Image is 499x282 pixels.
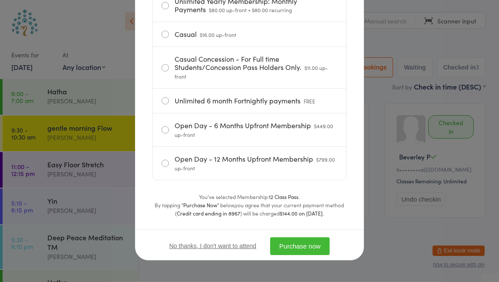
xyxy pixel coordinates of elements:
[175,201,344,217] span: you agree that your current payment method (
[200,31,236,38] span: $16.00 up-front
[209,6,292,13] span: $80.00 up-front + $80.00 recurring
[280,209,323,217] strong: $144.00 on [DATE]
[162,113,337,146] label: Open Day - 6 Months Upfront Membership
[169,242,256,249] button: No thanks, I don't want to attend
[162,22,337,46] label: Casual
[162,89,337,113] label: Unlimited 6 month Fortnightly payments
[152,201,347,217] div: By tapping " " below,
[184,201,218,209] strong: Purchase Now
[177,209,240,217] strong: Credit card ending in 8967
[304,97,315,105] span: FREE
[270,237,330,255] button: Purchase now
[269,193,299,200] strong: 12 Class Pass
[240,209,324,217] span: ) will be charged .
[162,147,337,180] label: Open Day - 12 Months Upfront Membership
[152,192,347,201] div: You’ve selected Membership: .
[162,47,337,88] label: Casual Concession - For Full time Students/Concession Pass Holders Only.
